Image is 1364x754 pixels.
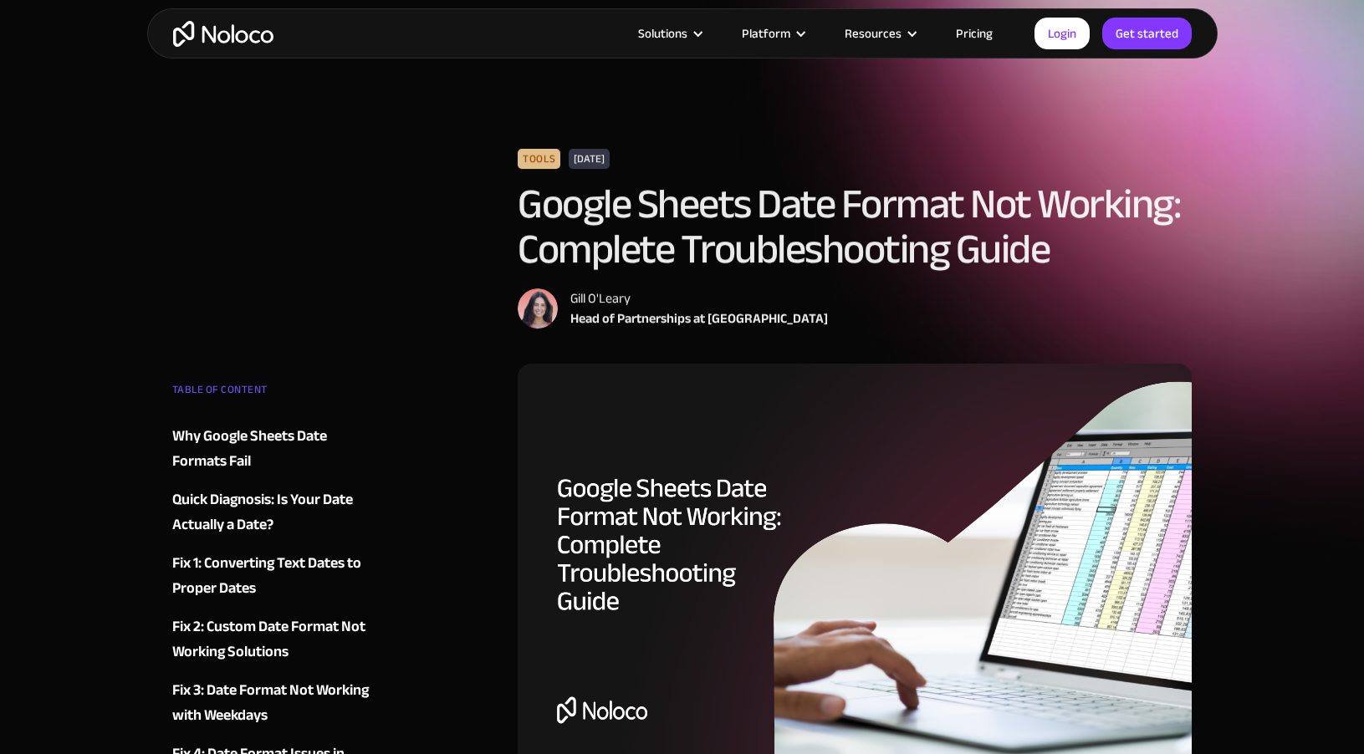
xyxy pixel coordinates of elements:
[172,678,375,728] a: Fix 3: Date Format Not Working with Weekdays
[518,181,1193,272] h1: Google Sheets Date Format Not Working: Complete Troubleshooting Guide
[617,23,721,44] div: Solutions
[172,487,375,537] a: Quick Diagnosis: Is Your Date Actually a Date?
[721,23,824,44] div: Platform
[1034,18,1090,49] a: Login
[570,288,828,308] div: Gill O'Leary
[172,551,375,601] a: Fix 1: Converting Text Dates to Proper Dates
[173,21,273,47] a: home
[1102,18,1192,49] a: Get started
[742,23,790,44] div: Platform
[638,23,687,44] div: Solutions
[172,614,375,665] a: Fix 2: Custom Date Format Not Working Solutions
[569,149,610,169] div: [DATE]
[172,424,375,474] a: Why Google Sheets Date Formats Fail
[518,149,560,169] div: Tools
[824,23,935,44] div: Resources
[570,308,828,329] div: Head of Partnerships at [GEOGRAPHIC_DATA]
[172,377,375,410] div: TABLE OF CONTENT
[935,23,1014,44] a: Pricing
[845,23,902,44] div: Resources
